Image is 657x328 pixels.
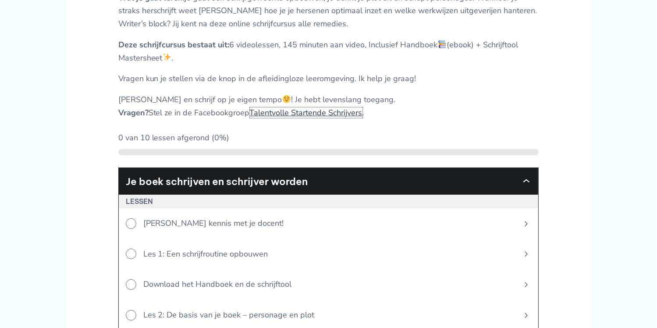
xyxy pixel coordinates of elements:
div: 0 van 10 lessen afgerond (0%) [118,132,539,145]
h2: Je boek schrijven en schrijver worden [126,175,515,188]
img: ✨ [163,53,171,61]
p: 6 videolessen, 145 minuten aan video, Inclusief Handboek (ebook) + Schrijftool Mastersheet . [118,39,539,64]
span: Download het Handboek en de schrijftool [136,269,514,300]
a: Download het Handboek en de schrijftool [119,269,539,300]
a: Les 1: Een schrijfroutine opbouwen [119,239,539,270]
a: Talentvolle Startende Schrijvers [250,107,362,118]
span: Les 1: Een schrijfroutine opbouwen [136,239,514,270]
strong: Deze schrijfcursus bestaat uit: [118,39,230,50]
h3: Lessen [119,195,539,208]
p: [PERSON_NAME] en schrijf op je eigen tempo ! Je hebt levenslang toegang. Stel ze in de Facebookgr... [118,93,539,119]
p: Vragen kun je stellen via de knop in de afleidingloze leeromgeving. Ik help je graag! [118,72,539,86]
span: [PERSON_NAME] kennis met je docent! [136,208,514,239]
img: 📚 [438,40,446,48]
a: [PERSON_NAME] kennis met je docent! [119,208,539,239]
img: 😌 [283,95,291,103]
strong: Vragen? [118,107,149,118]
